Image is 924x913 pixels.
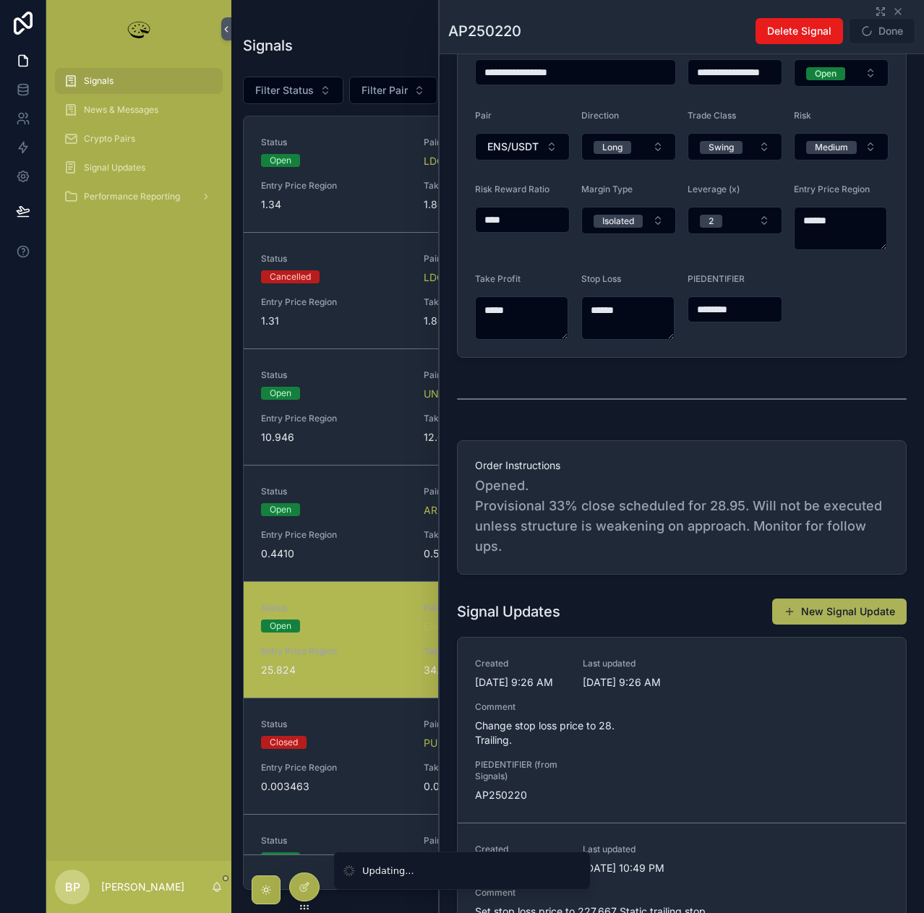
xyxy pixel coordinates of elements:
[349,77,437,104] button: Select Button
[794,133,889,160] button: Select Button
[270,387,291,400] div: Open
[581,184,633,194] span: Margin Type
[424,779,569,794] span: 0.005619
[475,759,565,782] span: PIEDENTIFIER (from Signals)
[243,35,293,56] h1: Signals
[244,581,912,698] a: StatusOpenPairENS/USDTUpdated at[DATE] 9:26 AMPIEDENTIFIERAP250220Entry Price Region25.824Take Pr...
[475,458,889,473] span: Order Instructions
[55,155,223,181] a: Signal Updates
[261,602,406,614] span: Status
[261,369,406,381] span: Status
[458,638,906,823] a: Created[DATE] 9:26 AMLast updated[DATE] 9:26 AMCommentChange stop loss price to 28. Trailing.PIED...
[424,620,475,634] a: ENS/USDT
[424,253,569,265] span: Pair
[65,878,80,896] span: BP
[581,133,676,160] button: Select Button
[583,844,673,855] span: Last updated
[424,137,569,148] span: Pair
[270,852,291,865] div: Open
[475,110,492,121] span: Pair
[475,887,889,899] span: Comment
[583,658,673,669] span: Last updated
[424,197,569,212] span: 1.86
[424,270,475,285] a: LDO/USDT
[261,719,406,730] span: Status
[583,861,673,875] span: [DATE] 10:49 PM
[756,18,843,44] button: Delete Signal
[270,736,298,749] div: Closed
[261,314,406,328] span: 1.31
[84,75,114,87] span: Signals
[84,133,135,145] span: Crypto Pairs
[457,601,560,622] h1: Signal Updates
[261,529,406,541] span: Entry Price Region
[794,110,811,121] span: Risk
[424,835,569,846] span: Pair
[244,698,912,814] a: StatusClosedPairPUMP/USDTUpdated at[DATE] 9:13 AMPIEDENTIFIERAP250219Entry Price Region0.003463Ta...
[84,191,180,202] span: Performance Reporting
[424,314,569,328] span: 1.86
[55,126,223,152] a: Crypto Pairs
[688,184,740,194] span: Leverage (x)
[688,133,782,160] button: Select Button
[261,486,406,497] span: Status
[794,184,870,194] span: Entry Price Region
[424,646,569,657] span: Take Profit
[244,465,912,581] a: StatusOpenPairARB/USDTUpdated at[DATE] 10:15 AMPIEDENTIFIERAP250225Entry Price Region0.4410Take P...
[602,215,634,228] div: Isolated
[475,273,521,284] span: Take Profit
[84,104,158,116] span: News & Messages
[583,675,673,690] span: [DATE] 9:26 AM
[244,232,912,348] a: StatusCancelledPairLDO/USDTUpdated at[DATE] 6:29 PMPIEDENTIFIERAP250228Entry Price Region1.31Take...
[709,215,714,228] div: 2
[487,140,539,154] span: ENS/USDT
[261,430,406,445] span: 10.946
[261,137,406,148] span: Status
[772,599,907,625] button: New Signal Update
[424,529,569,541] span: Take Profit
[475,476,889,557] span: Opened. Provisional 33% close scheduled for 28.95. Will not be executed unless structure is weake...
[424,486,569,497] span: Pair
[424,413,569,424] span: Take Profit
[270,620,291,633] div: Open
[475,658,565,669] span: Created
[261,646,406,657] span: Entry Price Region
[243,77,343,104] button: Select Button
[261,779,406,794] span: 0.003463
[688,273,745,284] span: PIEDENTIFIER
[424,602,569,614] span: Pair
[424,369,569,381] span: Pair
[581,110,619,121] span: Direction
[475,701,889,713] span: Comment
[815,141,848,154] div: Medium
[424,503,475,518] a: ARB/USDT
[261,413,406,424] span: Entry Price Region
[261,197,406,212] span: 1.34
[581,273,621,284] span: Stop Loss
[424,430,569,445] span: 12.64
[55,184,223,210] a: Performance Reporting
[261,296,406,308] span: Entry Price Region
[124,17,153,40] img: App logo
[424,736,484,750] a: PUMP/USDT
[794,59,889,87] button: Select Button
[261,762,406,773] span: Entry Price Region
[688,207,782,234] button: Select Button
[270,154,291,167] div: Open
[255,83,314,98] span: Filter Status
[424,762,569,773] span: Take Profit
[55,68,223,94] a: Signals
[261,663,406,677] span: 25.824
[424,154,475,168] span: LDO/USDT
[270,270,311,283] div: Cancelled
[424,546,569,561] span: 0.577
[261,835,406,846] span: Status
[424,387,473,401] a: UNI/USDT
[688,110,736,121] span: Trade Class
[424,719,569,730] span: Pair
[475,788,565,802] span: AP250220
